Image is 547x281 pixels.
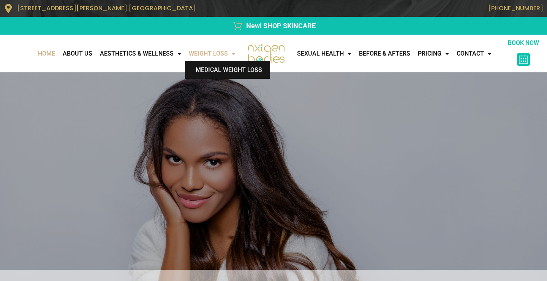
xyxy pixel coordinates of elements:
[96,46,185,61] a: AESTHETICS & WELLNESS
[277,5,543,12] p: [PHONE_NUMBER]
[507,38,539,48] p: BOOK NOW
[244,21,316,31] span: New! SHOP SKINCARE
[4,21,543,31] a: New! SHOP SKINCARE
[59,46,96,61] a: About Us
[355,46,414,61] a: Before & Afters
[293,46,507,61] nav: Menu
[34,46,59,61] a: Home
[185,61,270,79] ul: WEIGHT LOSS
[185,61,270,79] a: Medical Weight Loss
[17,4,196,13] span: [STREET_ADDRESS][PERSON_NAME] [GEOGRAPHIC_DATA]
[4,46,239,61] nav: Menu
[293,46,355,61] a: Sexual Health
[453,46,495,61] a: CONTACT
[185,46,239,61] a: WEIGHT LOSS
[414,46,453,61] a: Pricing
